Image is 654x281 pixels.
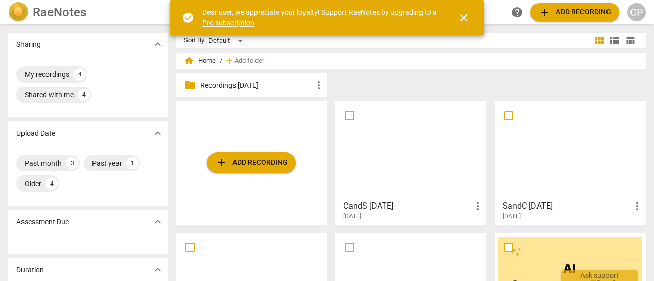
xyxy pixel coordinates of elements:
[150,262,166,277] button: Show more
[220,57,222,65] span: /
[235,57,264,65] span: Add folder
[8,2,29,22] img: Logo
[16,217,69,227] p: Assessment Due
[25,158,62,168] div: Past month
[184,56,216,66] span: Home
[25,69,69,80] div: My recordings
[152,127,164,139] span: expand_more
[539,6,551,18] span: add
[202,19,254,27] a: Pro subscription
[200,80,313,91] p: Recordings July 25
[78,89,90,101] div: 4
[609,35,621,47] span: view_list
[631,200,643,212] span: more_vert
[184,37,204,44] div: Sort By
[45,177,58,190] div: 4
[182,12,194,24] span: check_circle
[152,264,164,276] span: expand_more
[343,212,361,221] span: [DATE]
[508,3,526,21] a: Help
[622,33,638,48] button: Table view
[184,56,194,66] span: home
[458,12,470,24] span: close
[25,178,41,189] div: Older
[472,200,484,212] span: more_vert
[343,200,472,212] h3: CandS 21 Aug
[503,212,521,221] span: [DATE]
[152,38,164,50] span: expand_more
[150,214,166,229] button: Show more
[16,128,55,139] p: Upload Date
[313,79,325,91] span: more_vert
[539,6,611,18] span: Add recording
[498,105,642,220] a: SandC [DATE][DATE]
[224,56,235,66] span: add
[627,3,646,21] button: CP
[592,33,607,48] button: Tile view
[16,265,44,275] p: Duration
[607,33,622,48] button: List view
[92,158,122,168] div: Past year
[208,33,246,49] div: Default
[207,152,296,173] button: Upload
[339,105,483,220] a: CandS [DATE][DATE]
[215,157,227,169] span: add
[530,3,619,21] button: Upload
[625,36,635,45] span: table_chart
[150,125,166,141] button: Show more
[202,7,439,28] div: Dear user, we appreciate your loyalty! Support RaeNotes by upgrading to a
[593,35,605,47] span: view_module
[150,37,166,52] button: Show more
[126,157,138,169] div: 1
[16,39,41,50] p: Sharing
[152,216,164,228] span: expand_more
[33,5,86,19] h2: RaeNotes
[561,270,638,281] div: Ask support
[511,6,523,18] span: help
[25,90,74,100] div: Shared with me
[8,2,166,22] a: LogoRaeNotes
[452,6,476,30] button: Close
[215,157,288,169] span: Add recording
[503,200,631,212] h3: SandC 14 Aug
[184,79,196,91] span: folder
[66,157,78,169] div: 3
[74,68,86,81] div: 4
